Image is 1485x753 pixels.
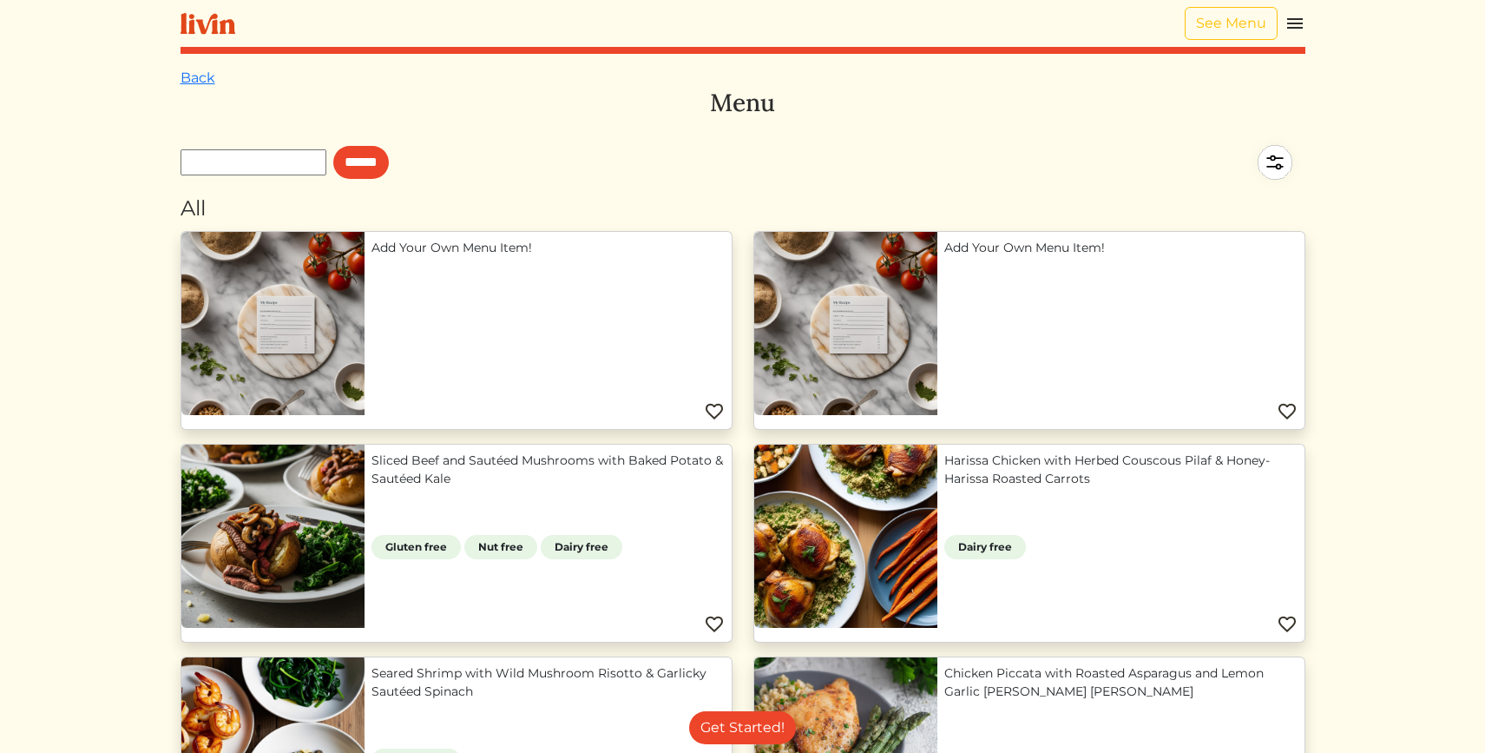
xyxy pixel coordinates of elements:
img: Favorite menu item [1277,401,1298,422]
img: filter-5a7d962c2457a2d01fc3f3b070ac7679cf81506dd4bc827d76cf1eb68fb85cd7.svg [1245,132,1305,193]
img: Favorite menu item [704,401,725,422]
a: Sliced Beef and Sautéed Mushrooms with Baked Potato & Sautéed Kale [371,452,725,488]
a: Get Started! [689,711,796,744]
a: Harissa Chicken with Herbed Couscous Pilaf & Honey-Harissa Roasted Carrots [944,452,1298,488]
img: livin-logo-a0d97d1a881af30f6274990eb6222085a2533c92bbd1e4f22c21b4f0d0e3210c.svg [181,13,235,35]
div: All [181,193,1305,224]
a: Chicken Piccata with Roasted Asparagus and Lemon Garlic [PERSON_NAME] [PERSON_NAME] [944,664,1298,701]
a: Seared Shrimp with Wild Mushroom Risotto & Garlicky Sautéed Spinach [371,664,725,701]
a: Back [181,69,215,86]
a: See Menu [1185,7,1278,40]
h3: Menu [181,89,1305,118]
a: Add Your Own Menu Item! [944,239,1298,257]
img: Favorite menu item [1277,614,1298,635]
img: menu_hamburger-cb6d353cf0ecd9f46ceae1c99ecbeb4a00e71ca567a856bd81f57e9d8c17bb26.svg [1285,13,1305,34]
a: Add Your Own Menu Item! [371,239,725,257]
img: Favorite menu item [704,614,725,635]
